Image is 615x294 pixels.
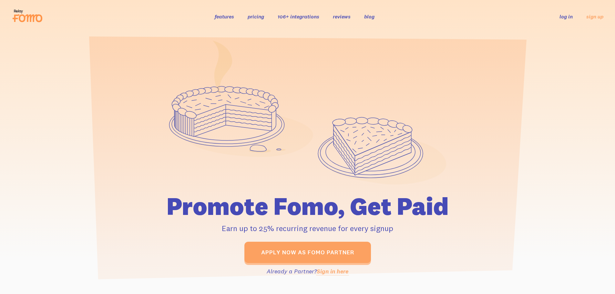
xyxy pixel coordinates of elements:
[248,13,264,20] a: pricing
[128,222,488,234] p: Earn up to 25% recurring revenue for every signup
[244,242,371,263] a: Apply now as Fomo Partner
[128,194,488,218] h1: Promote Fomo, Get Paid
[586,13,603,20] a: sign up
[333,13,351,20] a: reviews
[215,13,234,20] a: features
[559,13,573,20] a: log in
[128,267,488,276] p: Already a Partner?
[317,268,348,275] a: Sign in here
[364,13,374,20] a: blog
[278,13,319,20] a: 106+ integrations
